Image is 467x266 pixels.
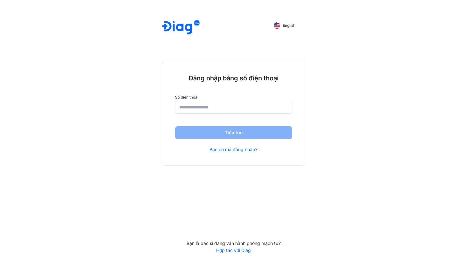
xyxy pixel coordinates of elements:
[162,240,305,246] div: Bạn là bác sĩ đang vận hành phòng mạch tư?
[274,22,280,29] img: English
[175,126,292,139] button: Tiếp tục
[269,20,300,31] button: English
[162,248,305,253] a: Hợp tác với Diag
[175,74,292,82] div: Đăng nhập bằng số điện thoại
[209,147,258,152] a: Bạn có mã đăng nhập?
[162,20,200,35] img: logo
[283,23,295,28] span: English
[175,95,292,100] label: Số điện thoại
